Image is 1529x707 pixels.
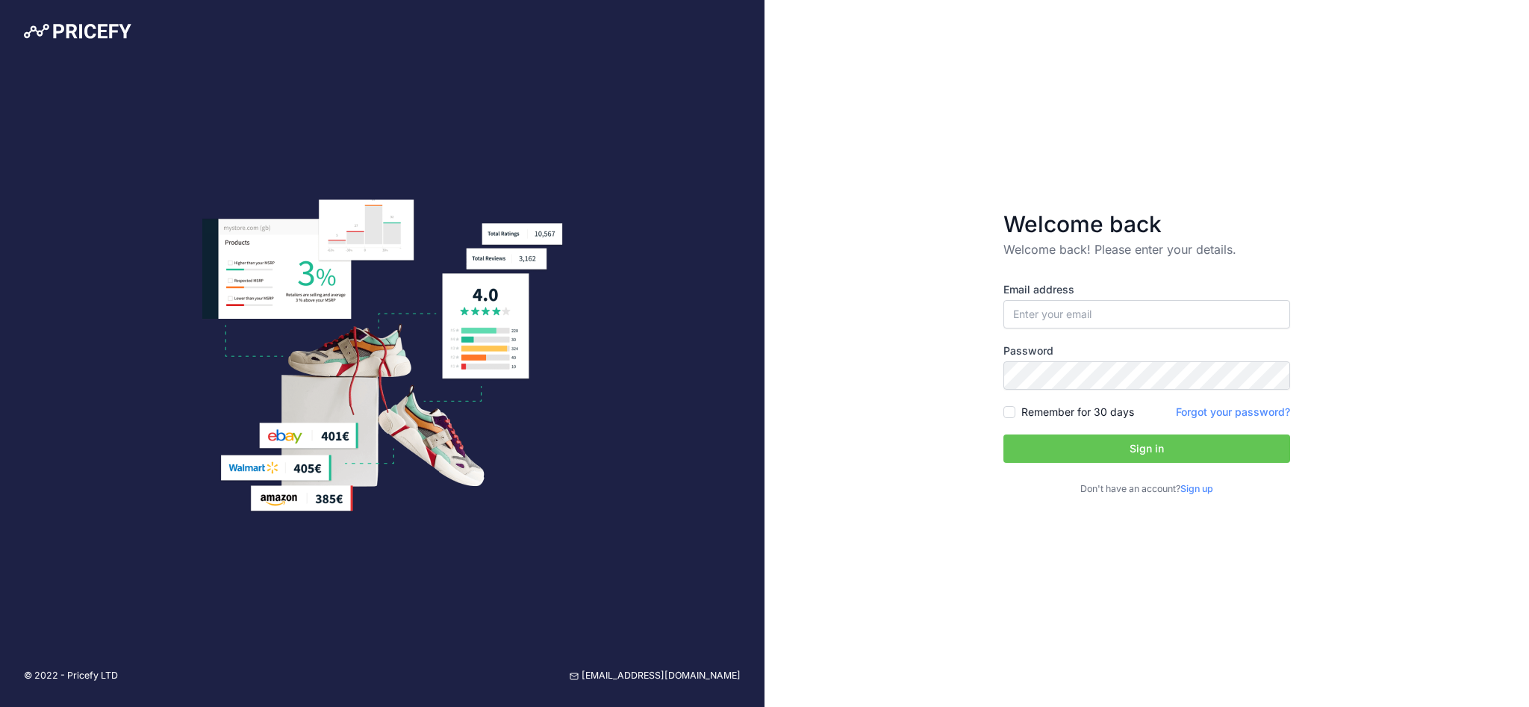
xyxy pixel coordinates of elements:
[570,669,741,683] a: [EMAIL_ADDRESS][DOMAIN_NAME]
[1003,211,1290,237] h3: Welcome back
[24,669,118,683] p: © 2022 - Pricefy LTD
[1003,282,1290,297] label: Email address
[1003,300,1290,328] input: Enter your email
[1180,483,1213,494] a: Sign up
[1003,482,1290,496] p: Don't have an account?
[1003,435,1290,463] button: Sign in
[1003,240,1290,258] p: Welcome back! Please enter your details.
[1176,405,1290,418] a: Forgot your password?
[24,24,131,39] img: Pricefy
[1003,343,1290,358] label: Password
[1021,405,1134,420] label: Remember for 30 days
